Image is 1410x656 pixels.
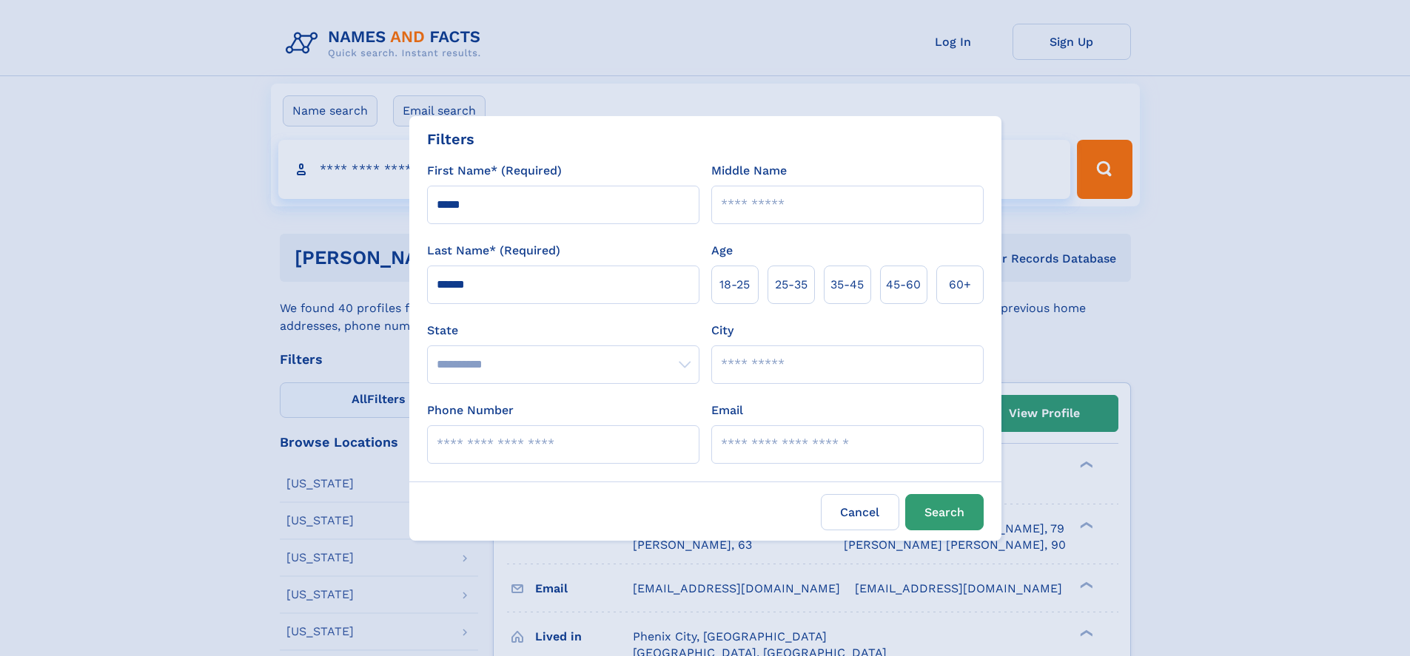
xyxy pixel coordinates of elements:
span: 18‑25 [719,276,750,294]
div: Filters [427,128,474,150]
button: Search [905,494,984,530]
label: Last Name* (Required) [427,242,560,260]
label: Cancel [821,494,899,530]
span: 60+ [949,276,971,294]
span: 35‑45 [830,276,864,294]
label: Phone Number [427,402,514,419]
label: First Name* (Required) [427,162,562,180]
label: Age [711,242,733,260]
label: City [711,322,733,339]
label: Email [711,402,743,419]
span: 25‑35 [775,276,808,294]
label: State [427,322,699,339]
span: 45‑60 [886,276,921,294]
label: Middle Name [711,162,787,180]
